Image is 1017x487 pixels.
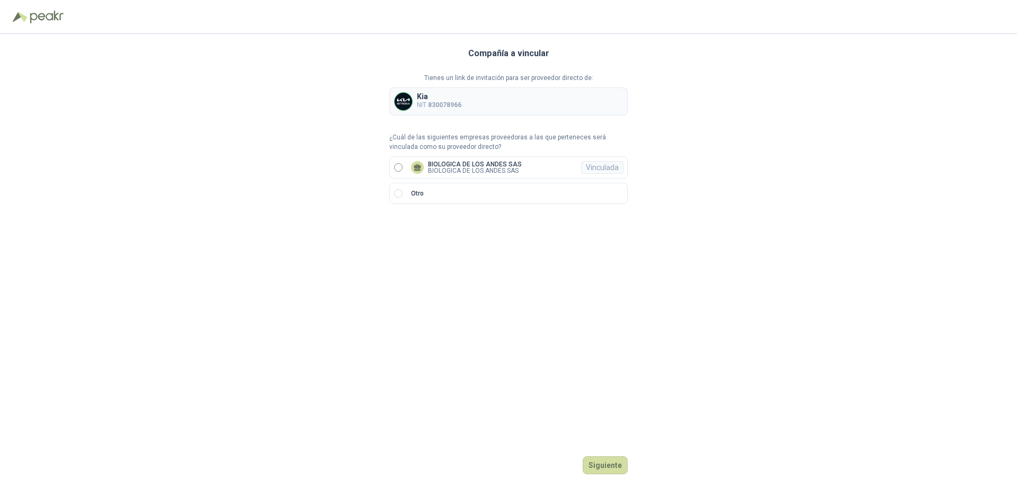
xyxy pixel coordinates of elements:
p: BIOLOGICA DE LOS ANDES SAS [428,167,522,174]
p: Otro [411,189,424,199]
p: Tienes un link de invitación para ser proveedor directo de: [389,73,628,83]
h3: Compañía a vincular [468,47,549,60]
b: 830078966 [428,101,461,109]
p: Kia [417,93,461,100]
p: BIOLOGICA DE LOS ANDES SAS [428,161,522,167]
div: Vinculada [581,161,623,174]
button: Siguiente [583,456,628,474]
p: ¿Cuál de las siguientes empresas proveedoras a las que perteneces será vinculada como su proveedo... [389,132,628,153]
p: NIT [417,100,461,110]
img: Peakr [30,11,64,23]
img: Company Logo [395,93,412,110]
img: Logo [13,12,28,22]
